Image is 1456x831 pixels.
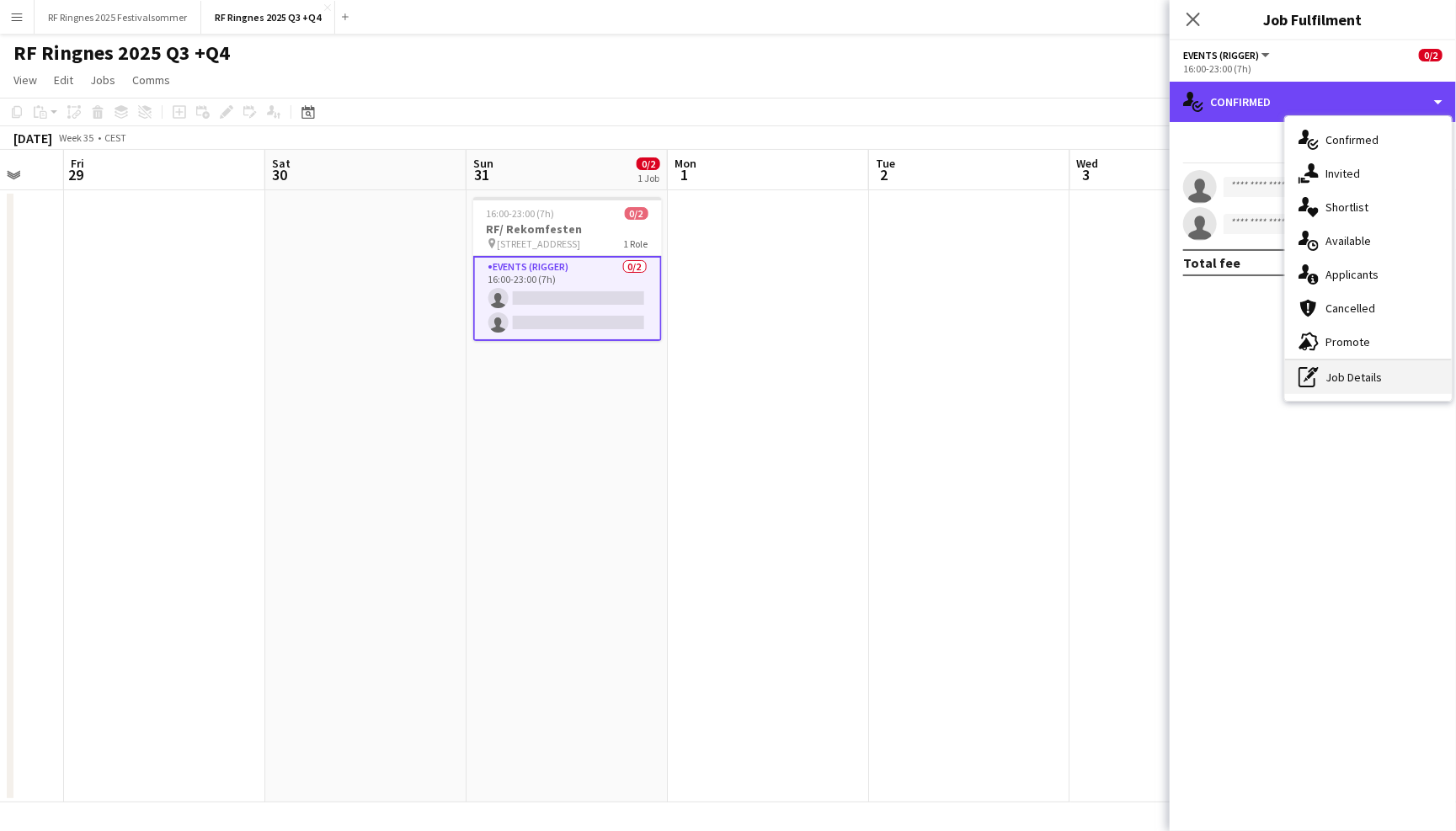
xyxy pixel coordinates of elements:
[471,165,493,184] span: 31
[1183,49,1259,61] span: Events (Rigger)
[83,69,122,91] a: Jobs
[1285,190,1452,224] div: Shortlist
[1075,165,1099,184] span: 3
[675,156,696,171] span: Mon
[1183,62,1443,75] div: 16:00-23:00 (7h)
[672,165,696,184] span: 1
[269,165,291,184] span: 30
[876,156,895,171] span: Tue
[1285,360,1452,394] div: Job Details
[624,237,648,250] span: 1 Role
[104,131,126,144] div: CEST
[1170,82,1456,122] div: Confirmed
[7,69,44,91] a: View
[498,237,581,250] span: [STREET_ADDRESS]
[125,69,177,91] a: Comms
[47,69,80,91] a: Edit
[1077,156,1099,171] span: Wed
[1170,8,1456,30] h3: Job Fulfilment
[873,165,895,184] span: 2
[1183,49,1272,61] button: Events (Rigger)
[56,131,98,144] span: Week 35
[35,1,201,34] button: RF Ringnes 2025 Festivalsommer
[637,172,659,184] div: 1 Job
[1419,49,1443,61] span: 0/2
[487,207,555,220] span: 16:00-23:00 (7h)
[68,165,84,184] span: 29
[1183,254,1240,271] div: Total fee
[201,1,335,34] button: RF Ringnes 2025 Q3 +Q4
[90,72,115,88] span: Jobs
[1285,157,1452,190] div: Invited
[13,40,230,66] h1: RF Ringnes 2025 Q3 +Q4
[637,157,660,170] span: 0/2
[473,221,662,237] h3: RF/ Rekomfesten
[1285,325,1452,359] div: Promote
[625,207,648,220] span: 0/2
[1285,291,1452,325] div: Cancelled
[473,256,662,341] app-card-role: Events (Rigger)0/216:00-23:00 (7h)
[54,72,73,88] span: Edit
[132,72,170,88] span: Comms
[272,156,291,171] span: Sat
[1285,224,1452,258] div: Available
[1285,258,1452,291] div: Applicants
[13,130,52,146] div: [DATE]
[1285,123,1452,157] div: Confirmed
[13,72,37,88] span: View
[71,156,84,171] span: Fri
[473,197,662,341] app-job-card: 16:00-23:00 (7h)0/2RF/ Rekomfesten [STREET_ADDRESS]1 RoleEvents (Rigger)0/216:00-23:00 (7h)
[473,156,493,171] span: Sun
